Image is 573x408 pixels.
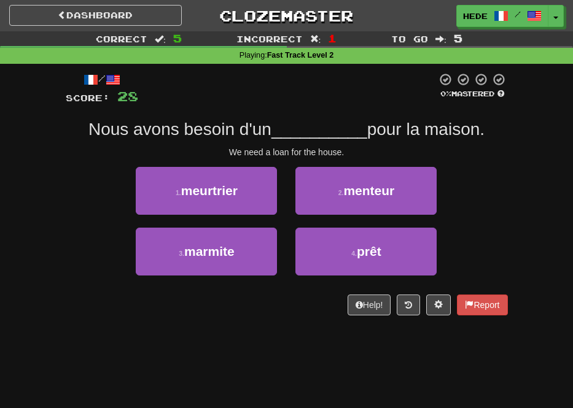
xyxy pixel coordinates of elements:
button: 2.menteur [295,167,437,215]
span: marmite [184,244,235,258]
button: 4.prêt [295,228,437,275]
span: 28 [117,88,138,104]
button: 3.marmite [136,228,277,275]
span: Hede [463,10,488,21]
a: Clozemaster [200,5,373,26]
a: Hede / [456,5,548,27]
small: 4 . [351,250,357,257]
span: 0 % [440,90,451,98]
a: Dashboard [9,5,182,26]
span: 5 [173,32,182,44]
span: Correct [96,34,147,44]
button: Report [457,294,507,315]
button: Round history (alt+y) [397,294,420,315]
small: 2 . [338,189,344,196]
small: 3 . [179,250,184,257]
span: 1 [328,32,337,44]
button: 1.meurtrier [136,167,277,215]
span: Incorrect [236,34,303,44]
button: Help! [348,294,391,315]
span: pour la maison. [367,120,485,139]
span: 5 [454,32,462,44]
span: Score: [66,93,110,103]
div: / [66,72,138,88]
span: Nous avons besoin d'un [88,120,271,139]
small: 1 . [176,189,181,196]
div: We need a loan for the house. [66,146,508,158]
div: Mastered [437,89,508,99]
span: To go [391,34,428,44]
span: : [310,34,321,43]
span: : [435,34,446,43]
span: / [515,10,521,18]
span: meurtrier [181,183,238,198]
span: menteur [343,183,394,198]
span: __________ [271,120,367,139]
span: : [155,34,166,43]
strong: Fast Track Level 2 [267,51,334,60]
span: prêt [357,244,381,258]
